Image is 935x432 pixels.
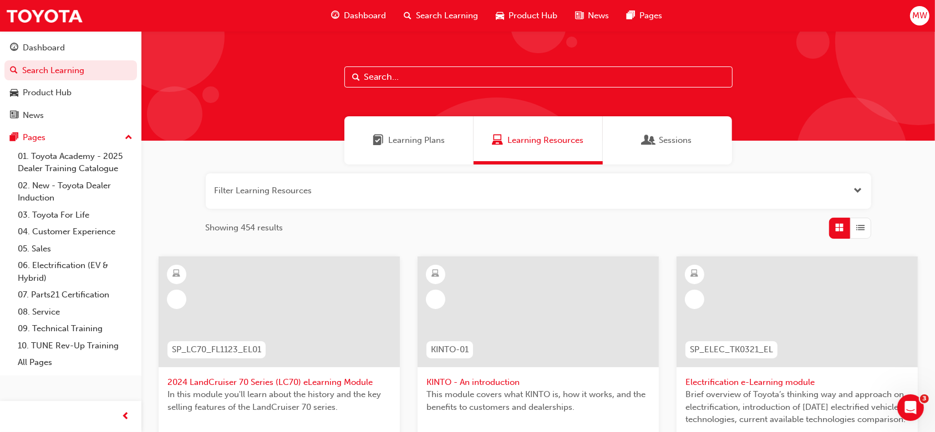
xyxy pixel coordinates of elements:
[10,88,18,98] span: car-icon
[13,223,137,240] a: 04. Customer Experience
[167,376,391,389] span: 2024 LandCruiser 70 Series (LC70) eLearning Module
[173,267,181,281] span: learningResourceType_ELEARNING-icon
[13,148,137,177] a: 01. Toyota Academy - 2025 Dealer Training Catalogue
[566,4,618,27] a: news-iconNews
[344,66,733,88] input: Search...
[4,35,137,127] button: DashboardSearch LearningProduct HubNews
[431,343,469,356] span: KINTO-01
[10,133,18,143] span: pages-icon
[10,66,18,76] span: search-icon
[167,388,391,413] span: In this module you'll learn about the history and the key selling features of the LandCruiser 70 ...
[603,116,732,164] a: SessionsSessions
[125,131,133,145] span: up-icon
[353,71,360,84] span: Search
[172,343,261,356] span: SP_LC70_FL1123_EL01
[10,111,18,121] span: news-icon
[4,38,137,58] a: Dashboard
[373,134,384,147] span: Learning Plans
[643,134,654,147] span: Sessions
[13,320,137,337] a: 09. Technical Training
[487,4,566,27] a: car-iconProduct Hub
[575,9,583,23] span: news-icon
[23,86,72,99] div: Product Hub
[388,134,445,147] span: Learning Plans
[4,127,137,148] button: Pages
[659,134,692,147] span: Sessions
[13,240,137,258] a: 05. Sales
[4,60,137,81] a: Search Learning
[395,4,487,27] a: search-iconSearch Learning
[404,9,411,23] span: search-icon
[6,3,83,28] img: Trak
[492,134,504,147] span: Learning Resources
[912,9,927,22] span: MW
[23,42,65,54] div: Dashboard
[13,207,137,224] a: 03. Toyota For Life
[920,394,929,403] span: 3
[627,9,635,23] span: pages-icon
[690,343,773,356] span: SP_ELEC_TK0321_EL
[854,184,862,197] button: Open the filter
[13,354,137,371] a: All Pages
[685,388,909,426] span: Brief overview of Toyota’s thinking way and approach on electrification, introduction of [DATE] e...
[13,177,137,207] a: 02. New - Toyota Dealer Induction
[910,6,929,25] button: MW
[10,43,18,53] span: guage-icon
[331,9,339,23] span: guage-icon
[835,222,843,234] span: Grid
[588,9,609,22] span: News
[474,116,603,164] a: Learning ResourcesLearning Resources
[416,9,478,22] span: Search Learning
[432,267,440,281] span: learningResourceType_ELEARNING-icon
[496,9,504,23] span: car-icon
[426,376,650,389] span: KINTO - An introduction
[322,4,395,27] a: guage-iconDashboard
[122,410,130,424] span: prev-icon
[206,222,283,234] span: Showing 454 results
[897,394,924,421] iframe: Intercom live chat
[4,105,137,126] a: News
[639,9,662,22] span: Pages
[509,9,557,22] span: Product Hub
[856,222,865,234] span: List
[508,134,584,147] span: Learning Resources
[13,304,137,321] a: 08. Service
[691,267,699,281] span: learningResourceType_ELEARNING-icon
[4,83,137,103] a: Product Hub
[344,116,474,164] a: Learning PlansLearning Plans
[23,131,45,144] div: Pages
[13,286,137,304] a: 07. Parts21 Certification
[685,376,909,389] span: Electrification e-Learning module
[13,257,137,286] a: 06. Electrification (EV & Hybrid)
[23,109,44,122] div: News
[426,388,650,413] span: This module covers what KINTO is, how it works, and the benefits to customers and dealerships.
[618,4,671,27] a: pages-iconPages
[344,9,386,22] span: Dashboard
[13,337,137,354] a: 10. TUNE Rev-Up Training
